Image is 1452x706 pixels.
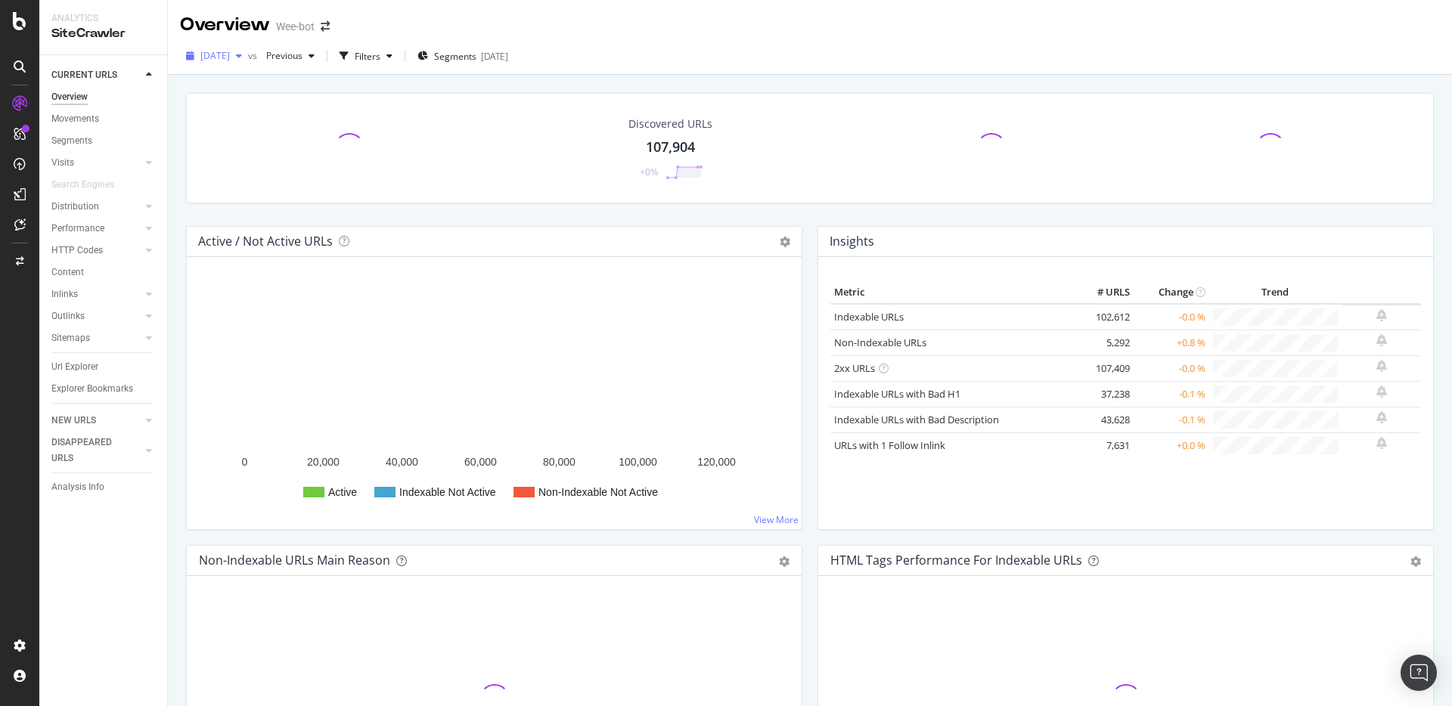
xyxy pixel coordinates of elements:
span: 2025 Aug. 6th [200,49,230,62]
div: gear [779,556,790,567]
div: Sitemaps [51,330,90,346]
div: gear [1410,556,1421,567]
div: [DATE] [481,50,508,63]
div: bell-plus [1376,386,1387,398]
div: Analytics [51,12,155,25]
a: Visits [51,155,141,171]
a: Content [51,265,157,280]
td: 43,628 [1073,407,1134,432]
td: 107,409 [1073,355,1134,381]
text: Active [328,486,357,498]
td: +0.8 % [1134,330,1209,355]
a: Url Explorer [51,359,157,375]
div: arrow-right-arrow-left [321,21,330,32]
a: Outlinks [51,308,141,324]
div: bell-plus [1376,360,1387,372]
td: 37,238 [1073,381,1134,407]
div: bell-plus [1376,411,1387,423]
td: -0.1 % [1134,407,1209,432]
td: -0.0 % [1134,304,1209,330]
a: HTTP Codes [51,243,141,259]
h4: Active / Not Active URLs [198,231,333,252]
text: 100,000 [619,456,657,468]
a: Analysis Info [51,479,157,495]
th: Trend [1209,281,1342,304]
div: DISAPPEARED URLS [51,435,128,466]
div: Open Intercom Messenger [1401,655,1437,691]
a: Performance [51,221,141,237]
div: CURRENT URLS [51,67,117,83]
div: Discovered URLs [628,116,712,132]
div: Content [51,265,84,280]
td: -0.0 % [1134,355,1209,381]
div: Url Explorer [51,359,98,375]
span: vs [248,49,260,62]
button: Previous [260,44,321,68]
button: Segments[DATE] [411,44,514,68]
a: Overview [51,89,157,105]
th: # URLS [1073,281,1134,304]
div: Filters [355,50,380,63]
text: 120,000 [697,456,736,468]
div: HTML Tags Performance for Indexable URLs [830,553,1082,568]
div: Movements [51,111,99,127]
a: Distribution [51,199,141,215]
span: Segments [434,50,476,63]
button: [DATE] [180,44,248,68]
div: bell-plus [1376,309,1387,321]
div: Visits [51,155,74,171]
a: Indexable URLs with Bad H1 [834,387,960,401]
span: Previous [260,49,302,62]
div: NEW URLS [51,413,96,429]
text: 80,000 [543,456,576,468]
a: DISAPPEARED URLS [51,435,141,466]
td: 102,612 [1073,304,1134,330]
svg: A chart. [199,281,790,517]
text: 40,000 [386,456,418,468]
td: 7,631 [1073,432,1134,458]
a: Indexable URLs [834,310,904,324]
div: Inlinks [51,286,78,302]
a: Explorer Bookmarks [51,381,157,397]
a: View More [754,513,799,526]
a: Inlinks [51,286,141,302]
a: Sitemaps [51,330,141,346]
a: Non-Indexable URLs [834,336,926,349]
div: bell-plus [1376,437,1387,449]
text: Non-Indexable Not Active [538,486,658,498]
a: Indexable URLs with Bad Description [834,413,999,426]
a: Movements [51,111,157,127]
div: Overview [51,89,88,105]
div: Segments [51,133,92,149]
text: 60,000 [464,456,497,468]
div: SiteCrawler [51,25,155,42]
div: 107,904 [646,138,695,157]
a: URLs with 1 Follow Inlink [834,438,945,452]
div: bell-plus [1376,334,1387,346]
text: Indexable Not Active [399,486,496,498]
th: Metric [830,281,1073,304]
div: Non-Indexable URLs Main Reason [199,553,390,568]
div: Explorer Bookmarks [51,381,133,397]
td: -0.1 % [1134,381,1209,407]
i: Options [780,237,790,247]
div: Analysis Info [51,479,104,495]
div: Wee-bot [276,19,315,34]
div: Search Engines [51,177,114,193]
div: Outlinks [51,308,85,324]
a: Segments [51,133,157,149]
div: Performance [51,221,104,237]
div: Distribution [51,199,99,215]
a: 2xx URLs [834,361,875,375]
text: 20,000 [307,456,340,468]
td: +0.0 % [1134,432,1209,458]
a: Search Engines [51,177,129,193]
th: Change [1134,281,1209,304]
h4: Insights [830,231,874,252]
a: NEW URLS [51,413,141,429]
div: HTTP Codes [51,243,103,259]
text: 0 [242,456,248,468]
button: Filters [334,44,399,68]
div: +0% [640,166,658,178]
